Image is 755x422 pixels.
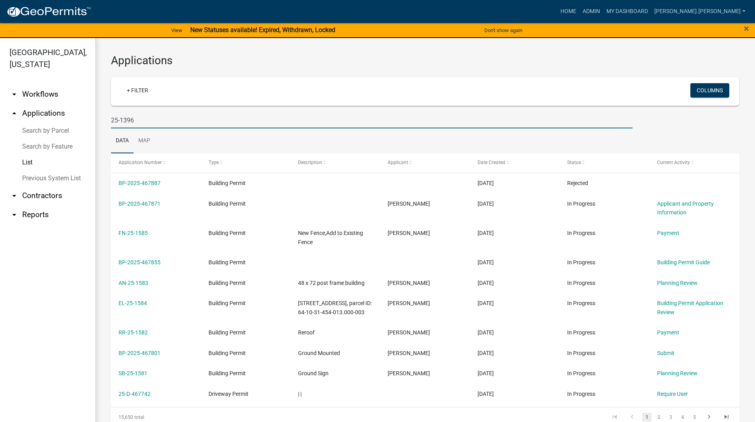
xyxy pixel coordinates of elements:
a: SB-25-1581 [119,370,147,376]
button: Close [744,24,749,33]
button: Don't show again [481,24,526,37]
a: go to previous page [625,413,640,422]
span: Description [298,160,322,165]
span: Application Number [119,160,162,165]
span: In Progress [567,350,595,356]
span: 08/22/2025 [478,200,494,207]
a: View [168,24,185,37]
datatable-header-cell: Applicant [380,153,470,172]
span: Tami Evans [388,329,430,336]
a: + Filter [120,83,155,97]
span: Tami Evans [388,200,430,207]
span: In Progress [567,200,595,207]
span: Date Created [478,160,505,165]
span: Building Permit [208,370,246,376]
a: Map [134,128,155,154]
a: Planning Review [657,280,698,286]
span: 08/22/2025 [478,280,494,286]
a: Admin [579,4,603,19]
span: 08/22/2025 [478,259,494,265]
span: Building Permit [208,350,246,356]
a: BP-2025-467801 [119,350,161,356]
span: 3455 Badger Ct, Valparaiso, IN 46383, parcel ID: 64-10-31-454-013.000-003 [298,300,372,315]
datatable-header-cell: Description [291,153,380,172]
span: 08/22/2025 [478,180,494,186]
i: arrow_drop_down [10,210,19,220]
span: Building Permit [208,180,246,186]
span: Building Permit [208,300,246,306]
a: 2 [654,413,663,422]
strong: New Statuses available! Expired, Withdrawn, Locked [190,26,335,34]
datatable-header-cell: Status [560,153,649,172]
a: BP-2025-467855 [119,259,161,265]
span: In Progress [567,391,595,397]
a: EL-25-1584 [119,300,147,306]
a: Data [111,128,134,154]
a: 25-D-467742 [119,391,151,397]
span: Building Permit [208,280,246,286]
span: Ryan Griechen [388,350,430,356]
span: James Lee [388,300,430,306]
span: Type [208,160,219,165]
h3: Applications [111,54,739,67]
span: Applicant [388,160,408,165]
a: 3 [666,413,675,422]
span: 08/22/2025 [478,350,494,356]
i: arrow_drop_down [10,90,19,99]
a: 1 [642,413,652,422]
span: In Progress [567,259,595,265]
a: Payment [657,329,679,336]
span: Ground Sign [298,370,329,376]
span: Building Permit [208,259,246,265]
a: My Dashboard [603,4,651,19]
a: FN-25-1585 [119,230,148,236]
a: go to first page [607,413,622,422]
a: go to last page [719,413,734,422]
a: RR-25-1582 [119,329,148,336]
i: arrow_drop_up [10,109,19,118]
a: 4 [678,413,687,422]
span: Building Permit [208,329,246,336]
input: Search for applications [111,112,633,128]
span: 08/22/2025 [478,300,494,306]
a: Submit [657,350,675,356]
span: Rejected [567,180,588,186]
span: Tami Evans [388,280,430,286]
span: Jessica Parks [388,370,430,376]
span: Status [567,160,581,165]
a: [PERSON_NAME].[PERSON_NAME] [651,4,749,19]
span: In Progress [567,300,595,306]
a: go to next page [701,413,717,422]
datatable-header-cell: Date Created [470,153,560,172]
a: BP-2025-467887 [119,180,161,186]
span: | | [298,391,302,397]
span: In Progress [567,280,595,286]
a: 5 [690,413,699,422]
span: Current Activity [657,160,690,165]
span: Driveway Permit [208,391,248,397]
a: Building Permit Application Review [657,300,723,315]
span: × [744,23,749,34]
a: Require User [657,391,688,397]
a: AN-25-1583 [119,280,148,286]
span: 08/22/2025 [478,230,494,236]
span: Reroof [298,329,315,336]
datatable-header-cell: Current Activity [650,153,739,172]
a: Applicant and Property Information [657,200,714,216]
span: 48 x 72 post frame building [298,280,365,286]
span: New Fence,Add to Existing Fence [298,230,363,245]
span: Building Permit [208,230,246,236]
datatable-header-cell: Application Number [111,153,201,172]
span: Tami Evans [388,230,430,236]
span: In Progress [567,370,595,376]
span: 08/22/2025 [478,370,494,376]
a: Building Permit Guide [657,259,710,265]
span: 08/22/2025 [478,329,494,336]
a: Planning Review [657,370,698,376]
a: BP-2025-467871 [119,200,161,207]
span: Ground Mounted [298,350,340,356]
button: Columns [690,83,729,97]
i: arrow_drop_down [10,191,19,200]
span: In Progress [567,329,595,336]
a: Payment [657,230,679,236]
